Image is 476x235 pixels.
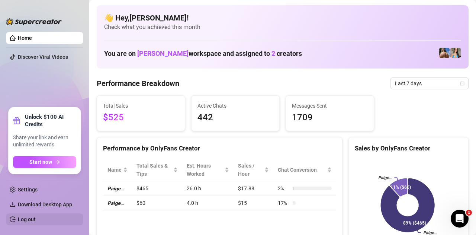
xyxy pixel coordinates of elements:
[18,35,32,41] a: Home
[182,196,234,210] td: 4.0 h
[107,166,122,174] span: Name
[234,196,273,210] td: $15
[292,102,368,110] span: Messages Sent
[6,18,62,25] img: logo-BBDzfeDw.svg
[187,162,223,178] div: Est. Hours Worked
[466,210,472,216] span: 1
[103,143,336,153] div: Performance by OnlyFans Creator
[355,143,462,153] div: Sales by OnlyFans Creator
[278,166,326,174] span: Chat Conversion
[271,50,275,57] span: 2
[136,162,172,178] span: Total Sales & Tips
[25,113,76,128] strong: Unlock $100 AI Credits
[197,102,273,110] span: Active Chats
[13,156,76,168] button: Start nowarrow-right
[234,181,273,196] td: $17.88
[395,78,464,89] span: Last 7 days
[13,117,20,124] span: gift
[234,159,273,181] th: Sales / Hour
[132,196,182,210] td: $60
[451,210,469,228] iframe: Intercom live chat
[18,201,72,207] span: Download Desktop App
[103,196,132,210] td: 𝙋𝙖𝙞𝙜𝙚…
[132,159,182,181] th: Total Sales & Tips
[238,162,263,178] span: Sales / Hour
[273,159,336,181] th: Chat Conversion
[104,50,302,58] h1: You are on workspace and assigned to creators
[182,181,234,196] td: 26.0 h
[439,48,450,58] img: 𝙋𝙖𝙞𝙜𝙚
[278,184,290,193] span: 2 %
[18,216,36,222] a: Log out
[132,181,182,196] td: $465
[103,111,179,125] span: $525
[29,159,52,165] span: Start now
[137,50,189,57] span: [PERSON_NAME]
[18,187,38,193] a: Settings
[292,111,368,125] span: 1709
[104,23,461,31] span: Check what you achieved this month
[197,111,273,125] span: 442
[18,54,68,60] a: Discover Viral Videos
[103,181,132,196] td: 𝙋𝙖𝙞𝙜𝙚…
[278,199,290,207] span: 17 %
[55,159,60,165] span: arrow-right
[460,81,464,86] span: calendar
[103,159,132,181] th: Name
[379,175,392,181] text: 𝙋𝙖𝙞𝙜𝙚…
[103,102,179,110] span: Total Sales
[10,201,16,207] span: download
[13,134,76,149] span: Share your link and earn unlimited rewards
[450,48,461,58] img: 𝙋𝙖𝙞𝙜𝙚
[104,13,461,23] h4: 👋 Hey, [PERSON_NAME] !
[97,78,179,89] h4: Performance Breakdown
